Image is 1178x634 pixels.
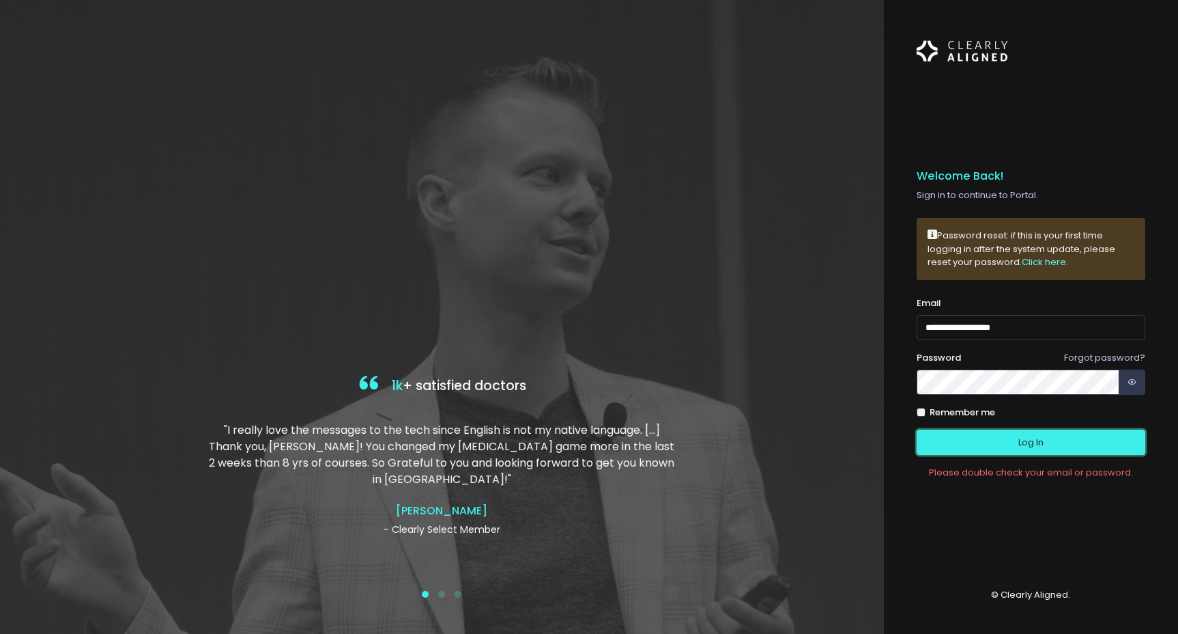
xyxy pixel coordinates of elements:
[1022,256,1066,268] a: Click here
[207,372,677,400] h4: + satisfied doctors
[1064,351,1145,364] a: Forgot password?
[391,376,403,395] span: 1k
[917,169,1146,183] h5: Welcome Back!
[917,297,941,310] label: Email
[917,351,961,365] label: Password
[917,218,1146,280] div: Password reset: if this is your first time logging in after the system update, please reset your ...
[917,588,1146,602] p: © Clearly Aligned.
[917,189,1146,202] p: Sign in to continue to Portal.
[917,466,1146,480] div: Please double check your email or password.
[207,523,677,537] p: - Clearly Select Member
[207,504,677,517] h4: [PERSON_NAME]
[917,430,1146,455] button: Log In
[917,33,1008,70] img: Logo Horizontal
[930,406,995,419] label: Remember me
[207,422,677,488] p: "I really love the messages to the tech since English is not my native language. […] Thank you, [...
